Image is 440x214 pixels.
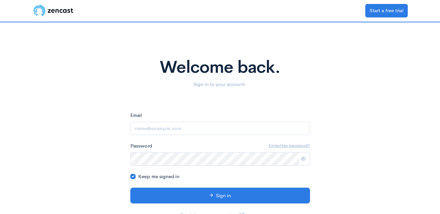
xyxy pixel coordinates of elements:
[269,142,310,149] a: Forgotten password?
[130,122,310,135] input: name@example.com
[130,188,310,204] button: Sign in
[365,4,408,17] a: Start a free trial
[130,112,142,119] label: Email
[37,81,404,88] p: Sign in to your account.
[130,142,152,150] label: Password
[269,143,310,148] u: Forgotten password?
[33,4,74,17] img: ZenCast Logo
[138,173,179,180] label: Keep me signed in
[37,58,404,77] h1: Welcome back.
